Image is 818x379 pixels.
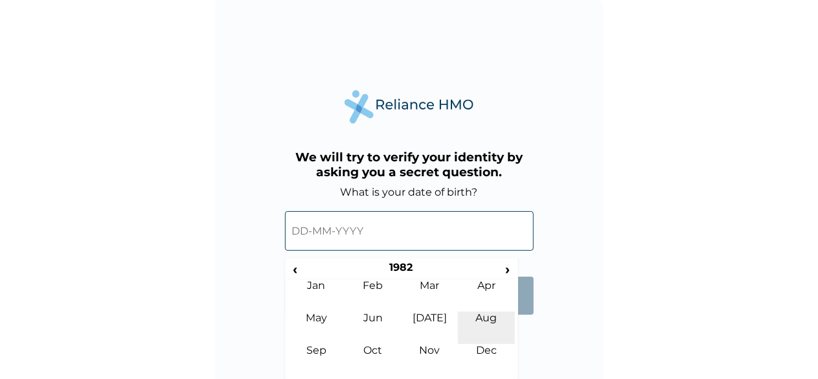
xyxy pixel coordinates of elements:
td: Jan [288,279,345,312]
td: Dec [458,344,515,376]
td: Jun [345,312,402,344]
img: Reliance Health's Logo [345,90,474,123]
h3: We will try to verify your identity by asking you a secret question. [285,150,534,179]
th: 1982 [302,261,501,279]
td: [DATE] [402,312,459,344]
input: DD-MM-YYYY [285,211,534,251]
td: Feb [345,279,402,312]
td: Apr [458,279,515,312]
label: What is your date of birth? [341,186,478,198]
span: ‹ [288,261,302,277]
td: Nov [402,344,459,376]
td: Aug [458,312,515,344]
td: Mar [402,279,459,312]
span: › [501,261,515,277]
td: Oct [345,344,402,376]
td: May [288,312,345,344]
td: Sep [288,344,345,376]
